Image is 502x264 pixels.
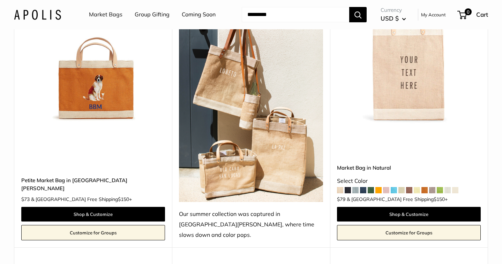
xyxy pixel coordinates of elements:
[337,176,481,186] div: Select Color
[381,15,399,22] span: USD $
[135,9,170,20] a: Group Gifting
[242,7,349,22] input: Search...
[476,11,488,18] span: Cart
[381,5,406,15] span: Currency
[31,197,132,202] span: & [GEOGRAPHIC_DATA] Free Shipping +
[465,8,472,15] span: 0
[21,225,165,240] a: Customize for Groups
[434,196,445,202] span: $150
[21,176,165,193] a: Petite Market Bag in [GEOGRAPHIC_DATA][PERSON_NAME]
[337,207,481,222] a: Shop & Customize
[118,196,129,202] span: $150
[347,197,448,202] span: & [GEOGRAPHIC_DATA] Free Shipping +
[89,9,122,20] a: Market Bags
[182,9,216,20] a: Coming Soon
[21,196,30,202] span: $73
[337,225,481,240] a: Customize for Groups
[179,209,323,240] div: Our summer collection was captured in [GEOGRAPHIC_DATA][PERSON_NAME], where time slows down and c...
[421,10,446,19] a: My Account
[14,9,61,20] img: Apolis
[349,7,367,22] button: Search
[337,164,481,172] a: Market Bag in Natural
[337,196,345,202] span: $79
[381,13,406,24] button: USD $
[21,207,165,222] a: Shop & Customize
[458,9,488,20] a: 0 Cart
